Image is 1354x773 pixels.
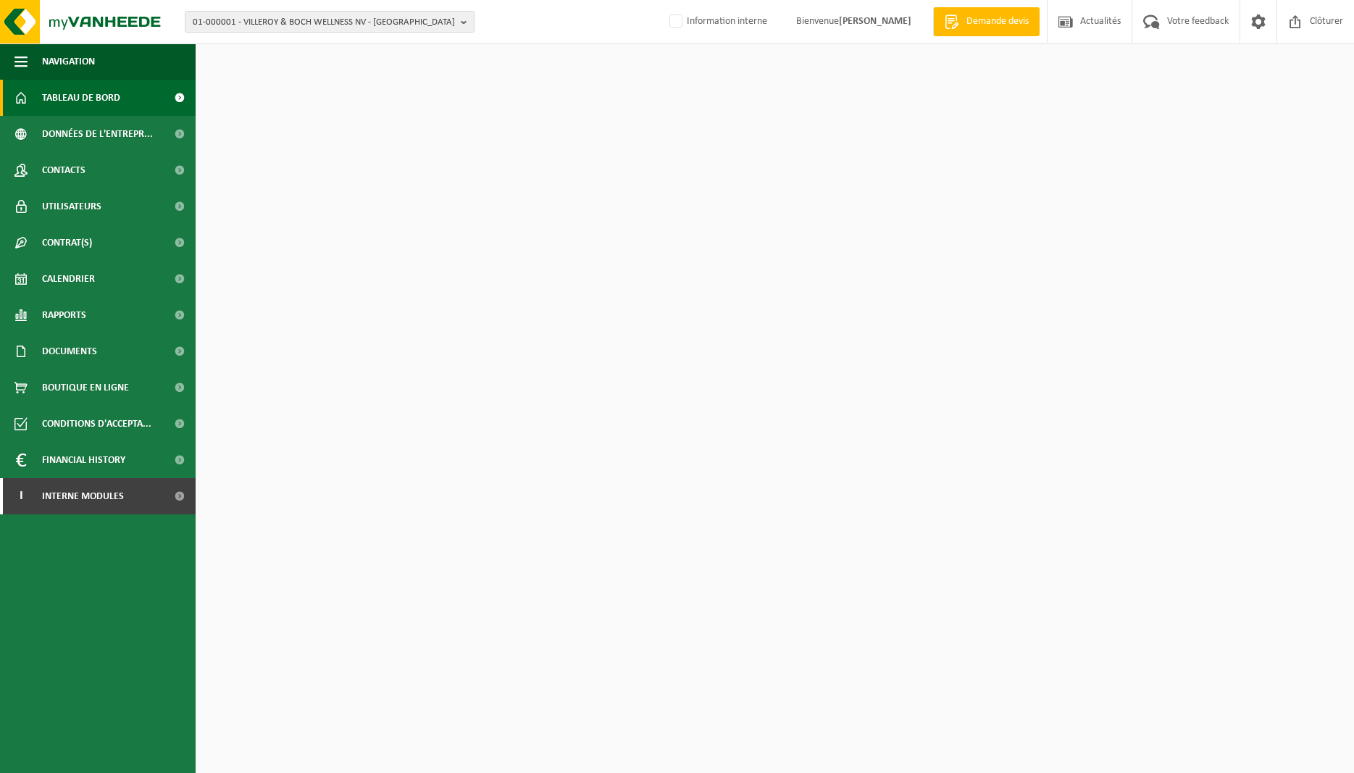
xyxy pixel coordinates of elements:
[42,188,101,225] span: Utilisateurs
[193,12,455,33] span: 01-000001 - VILLEROY & BOCH WELLNESS NV - [GEOGRAPHIC_DATA]
[42,406,151,442] span: Conditions d'accepta...
[42,333,97,369] span: Documents
[42,225,92,261] span: Contrat(s)
[42,478,124,514] span: Interne modules
[963,14,1032,29] span: Demande devis
[933,7,1040,36] a: Demande devis
[839,16,911,27] strong: [PERSON_NAME]
[185,11,475,33] button: 01-000001 - VILLEROY & BOCH WELLNESS NV - [GEOGRAPHIC_DATA]
[666,11,767,33] label: Information interne
[42,442,125,478] span: Financial History
[42,297,86,333] span: Rapports
[42,116,153,152] span: Données de l'entrepr...
[42,369,129,406] span: Boutique en ligne
[42,43,95,80] span: Navigation
[42,152,85,188] span: Contacts
[42,80,120,116] span: Tableau de bord
[14,478,28,514] span: I
[42,261,95,297] span: Calendrier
